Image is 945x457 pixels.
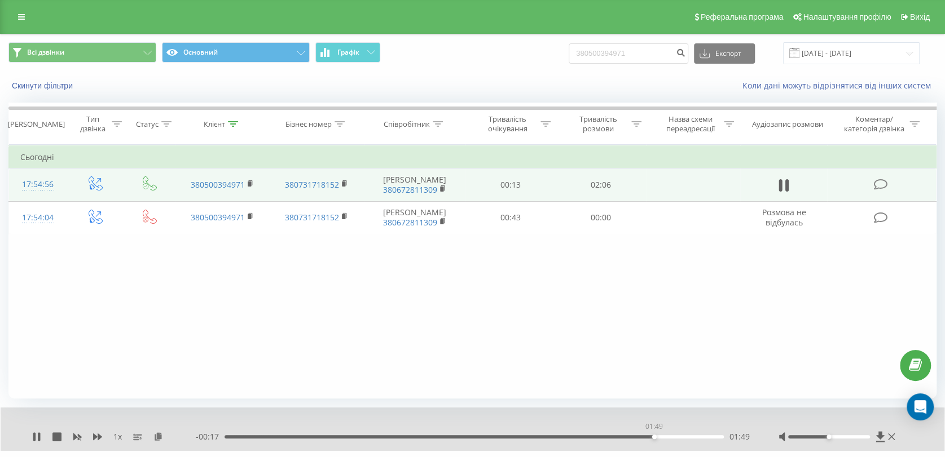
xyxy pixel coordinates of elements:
div: Open Intercom Messenger [907,393,934,420]
span: Налаштування профілю [803,12,891,21]
div: Статус [136,119,159,129]
div: Клієнт [204,119,225,129]
a: Коли дані можуть відрізнятися вiд інших систем [742,80,937,91]
span: Графік [337,48,359,56]
div: 17:54:56 [20,174,55,196]
a: 380731718152 [285,179,339,190]
td: 02:06 [556,168,646,201]
div: Співробітник [384,119,430,129]
span: Реферальна програма [701,12,784,21]
a: 380672811309 [383,184,437,195]
div: Тривалість розмови [568,114,628,134]
td: Сьогодні [9,146,937,168]
span: Розмова не відбулась [762,207,806,228]
td: [PERSON_NAME] [364,168,465,201]
a: 380672811309 [383,217,437,228]
button: Всі дзвінки [8,42,156,63]
div: Бізнес номер [285,119,332,129]
input: Пошук за номером [569,43,688,64]
div: Коментар/категорія дзвінка [841,114,907,134]
div: Аудіозапис розмови [752,119,823,129]
button: Скинути фільтри [8,81,78,91]
span: Всі дзвінки [27,48,64,57]
button: Експорт [694,43,755,64]
span: 01:49 [729,431,750,442]
td: 00:00 [556,201,646,234]
span: - 00:17 [196,431,225,442]
span: Вихід [910,12,930,21]
a: 380731718152 [285,212,339,223]
div: Тривалість очікування [477,114,538,134]
div: [PERSON_NAME] [8,119,65,129]
div: 01:49 [643,419,665,434]
div: Тип дзвінка [77,114,109,134]
div: Accessibility label [827,434,832,439]
button: Основний [162,42,310,63]
td: 00:13 [465,168,555,201]
button: Графік [315,42,380,63]
td: [PERSON_NAME] [364,201,465,234]
td: 00:43 [465,201,555,234]
div: Accessibility label [652,434,657,439]
span: 1 x [113,431,122,442]
div: Назва схеми переадресації [661,114,721,134]
a: 380500394971 [191,179,245,190]
div: 17:54:04 [20,207,55,229]
a: 380500394971 [191,212,245,223]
